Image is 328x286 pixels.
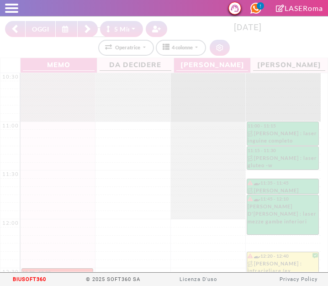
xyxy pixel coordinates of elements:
[276,5,285,12] i: Clicca per andare alla pagina di firma
[276,4,323,12] a: LASERoma
[248,155,254,162] img: PERCORSO
[25,21,56,37] button: OGGI
[253,59,325,71] span: [PERSON_NAME]
[248,253,318,260] div: 12:20 - 12:40
[0,219,21,227] div: 12:00
[176,59,248,71] span: [PERSON_NAME]
[173,22,323,33] h3: [DATE]
[248,196,253,201] i: Il cliente ha degli insoluti
[248,180,318,186] div: 11:35 - 11:45
[248,188,254,194] img: PERCORSO
[0,170,21,178] div: 11:30
[0,122,21,130] div: 11:00
[248,254,253,258] i: Il cliente ha degli insoluti
[248,131,254,137] img: PERCORSO
[0,268,21,276] div: 12:30
[0,73,21,81] div: 10:30
[248,187,318,194] div: [PERSON_NAME] D'[PERSON_NAME] : laser ascelle
[248,122,318,129] div: 11:00 - 11:15
[22,269,92,276] div: 12:30 - 13:30
[106,24,140,34] div: 5 Minuti
[248,261,254,267] img: PERCORSO
[23,59,95,71] span: Memo
[180,276,217,282] a: Licenza D'uso
[248,180,253,185] i: Il cliente ha degli insoluti
[248,154,318,169] div: [PERSON_NAME] : laser gluteo -w
[100,59,171,71] span: Da Decidere
[280,276,317,282] a: Privacy Policy
[248,147,318,154] div: 11:15 - 11:30
[248,203,318,228] div: [PERSON_NAME] D'[PERSON_NAME] : laser mezze gambe inferiori
[248,260,318,283] div: [PERSON_NAME] : infracigliare (ex sopracciglia)
[146,21,168,37] button: Crea nuovo contatto rapido
[248,196,318,202] div: 11:45 - 12:10
[248,130,318,145] div: [PERSON_NAME] : laser inguine completo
